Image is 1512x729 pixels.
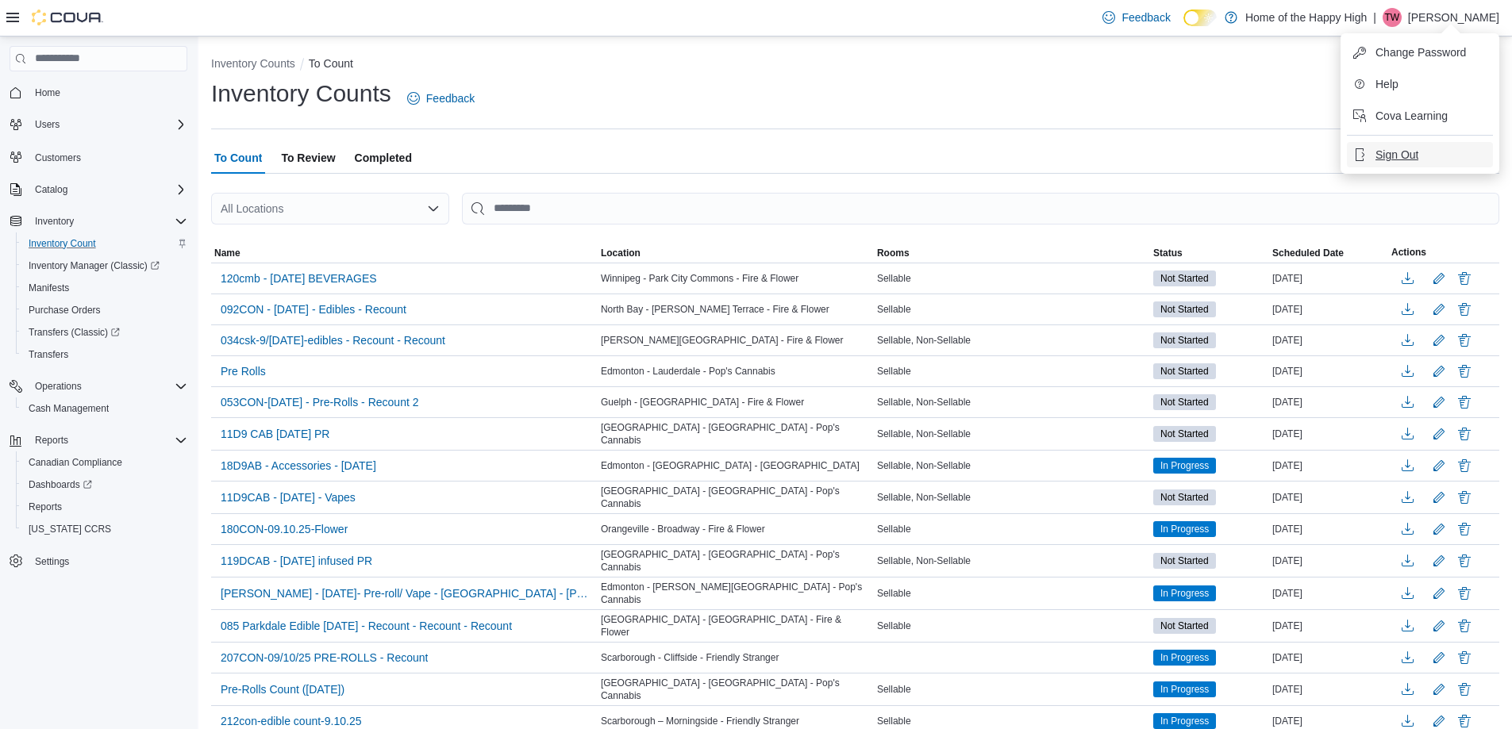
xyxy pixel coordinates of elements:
span: 180CON-09.10.25-Flower [221,521,348,537]
span: In Progress [1160,522,1209,536]
button: 034csk-9/[DATE]-edibles - Recount - Recount [214,328,452,352]
button: Open list of options [427,202,440,215]
button: Delete [1455,393,1474,412]
div: [DATE] [1269,362,1388,381]
div: [DATE] [1269,551,1388,570]
button: Operations [29,377,88,396]
span: Cash Management [29,402,109,415]
button: Scheduled Date [1269,244,1388,263]
img: Cova [32,10,103,25]
nav: Complex example [10,75,187,614]
span: Completed [355,142,412,174]
span: Canadian Compliance [22,453,187,472]
span: 034csk-9/[DATE]-edibles - Recount - Recount [221,332,445,348]
button: 180CON-09.10.25-Flower [214,517,354,541]
span: Settings [35,555,69,568]
span: Manifests [22,278,187,297]
div: Sellable, Non-Sellable [874,456,1150,475]
span: Scarborough – Morningside - Friendly Stranger [601,715,799,727]
div: Sellable [874,616,1150,635]
button: 053CON-[DATE] - Pre-Rolls - Recount 2 [214,390,425,414]
div: Terry Walker [1383,8,1402,27]
span: Status [1153,247,1183,259]
span: Inventory [29,212,187,231]
a: Transfers (Classic) [16,321,194,343]
button: Name [211,244,598,263]
span: Manifests [29,282,69,294]
button: To Count [309,57,353,70]
span: Not Started [1160,427,1209,441]
p: [PERSON_NAME] [1408,8,1499,27]
button: Location [598,244,874,263]
button: Inventory Count [16,232,194,255]
span: Operations [35,380,82,393]
div: Sellable, Non-Sellable [874,551,1150,570]
span: Operations [29,377,187,396]
a: Home [29,83,67,102]
h1: Inventory Counts [211,78,391,109]
span: 212con-edible count-9.10.25 [221,713,361,729]
a: Manifests [22,278,75,297]
span: Dashboards [29,478,92,491]
span: In Progress [1153,650,1216,666]
div: [DATE] [1269,616,1388,635]
span: Purchase Orders [29,304,101,317]
span: Transfers (Classic) [22,323,187,342]
div: Sellable [874,520,1150,539]
span: 18D9AB - Accessories - [DATE] [221,458,376,474]
p: Home of the Happy High [1245,8,1367,27]
span: 11D9CAB - [DATE] - Vapes [221,489,356,505]
button: Help [1347,71,1493,97]
button: Reports [29,431,75,450]
span: 085 Parkdale Edible [DATE] - Recount - Recount - Recount [221,618,512,634]
button: 085 Parkdale Edible [DATE] - Recount - Recount - Recount [214,614,518,638]
button: Edit count details [1429,297,1449,321]
button: Manifests [16,277,194,299]
button: Delete [1455,584,1474,603]
span: Not Started [1153,553,1216,569]
span: In Progress [1160,650,1209,665]
div: Sellable [874,269,1150,288]
button: Pre-Rolls Count ([DATE]) [214,677,351,701]
button: Edit count details [1429,581,1449,605]
button: Edit count details [1429,328,1449,352]
span: Reports [22,497,187,516]
button: Transfers [16,343,194,366]
span: Not Started [1153,270,1216,286]
span: Dashboards [22,475,187,494]
span: Purchase Orders [22,301,187,320]
div: Sellable [874,680,1150,699]
span: Not Started [1160,271,1209,286]
a: Transfers [22,345,75,364]
span: Inventory Manager (Classic) [22,256,187,275]
button: Edit count details [1429,359,1449,383]
span: Feedback [426,90,475,106]
div: [DATE] [1269,584,1388,603]
span: Winnipeg - Park City Commons - Fire & Flower [601,272,798,285]
button: 120cmb - [DATE] BEVERAGES [214,267,383,290]
span: Catalog [29,180,187,199]
span: Not Started [1160,302,1209,317]
span: Transfers [29,348,68,361]
span: Transfers (Classic) [29,326,120,339]
span: 11D9 CAB [DATE] PR [221,426,329,442]
div: [DATE] [1269,488,1388,507]
button: [PERSON_NAME] - [DATE]- Pre-roll/ Vape - [GEOGRAPHIC_DATA] - [PERSON_NAME][GEOGRAPHIC_DATA] - Pop... [214,581,594,605]
div: [DATE] [1269,269,1388,288]
span: In Progress [1153,681,1216,697]
button: Operations [3,375,194,397]
button: Catalog [3,178,194,201]
input: Dark Mode [1183,10,1217,26]
span: To Count [214,142,262,174]
span: North Bay - [PERSON_NAME] Terrace - Fire & Flower [601,303,829,316]
span: Name [214,247,240,259]
button: Inventory Counts [211,57,295,70]
span: Orangeville - Broadway - Fire & Flower [601,523,765,535]
span: [GEOGRAPHIC_DATA] - [GEOGRAPHIC_DATA] - Pop's Cannabis [601,677,871,702]
button: Reports [16,496,194,518]
div: Sellable [874,584,1150,603]
span: Feedback [1121,10,1170,25]
button: 092CON - [DATE] - Edibles - Recount [214,297,413,321]
span: [GEOGRAPHIC_DATA] - [GEOGRAPHIC_DATA] - Fire & Flower [601,613,871,639]
button: Reports [3,429,194,451]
